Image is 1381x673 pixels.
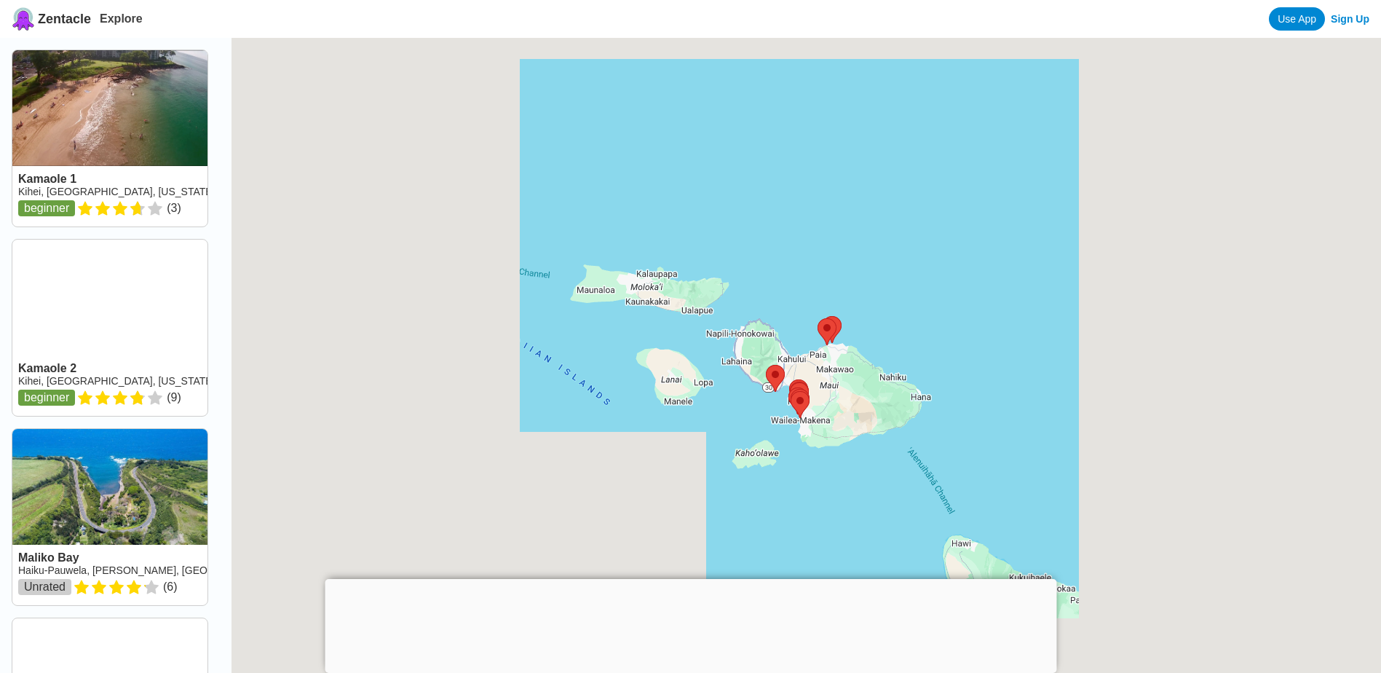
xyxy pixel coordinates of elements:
[1269,7,1325,31] a: Use App
[38,12,91,27] span: Zentacle
[18,186,215,197] a: Kihei, [GEOGRAPHIC_DATA], [US_STATE]
[18,375,215,387] a: Kihei, [GEOGRAPHIC_DATA], [US_STATE]
[12,7,91,31] a: Zentacle logoZentacle
[18,564,288,576] a: Haiku-Pauwela, [PERSON_NAME], [GEOGRAPHIC_DATA]
[100,12,143,25] a: Explore
[12,7,35,31] img: Zentacle logo
[1331,13,1369,25] a: Sign Up
[325,579,1056,669] iframe: Advertisement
